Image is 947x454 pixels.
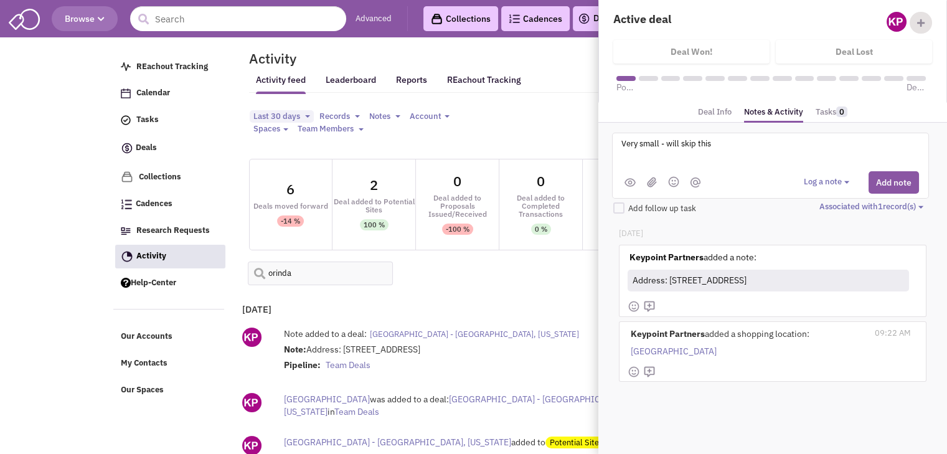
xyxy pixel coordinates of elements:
[816,103,847,121] a: Tasks
[836,46,873,57] h4: Deal Lost
[121,251,133,262] img: Activity.png
[629,252,704,263] strong: Keypoint Partners
[115,325,225,349] a: Our Accounts
[115,192,225,216] a: Cadences
[242,393,261,412] img: ny_GipEnDU-kinWYCc5EwQ.png
[115,219,225,243] a: Research Requests
[370,329,579,339] span: [GEOGRAPHIC_DATA] - [GEOGRAPHIC_DATA], [US_STATE]
[836,106,847,117] span: 0
[613,12,765,26] h4: Active deal
[326,359,370,371] span: Team Deals
[253,123,280,134] span: Spaces
[256,74,306,94] a: Activity feed
[115,245,225,268] a: Activity
[416,194,499,218] div: Deal added to Proposals Issued/Received
[248,262,393,285] input: Search Activity
[294,123,367,136] button: Team Members
[253,111,300,121] span: Last 30 days
[668,176,679,187] img: emoji.png
[115,135,225,162] a: Deals
[284,436,689,448] div: added to in
[907,81,926,93] span: Deal Won
[136,61,208,72] span: REachout Tracking
[121,171,133,183] img: icon-collection-lavender.png
[284,394,631,417] span: [GEOGRAPHIC_DATA] - [GEOGRAPHIC_DATA], [US_STATE]
[628,300,640,313] img: face-smile.png
[356,13,392,25] a: Advanced
[631,328,705,339] b: Keypoint Partners
[298,123,354,134] span: Team Members
[690,177,700,187] img: mantion.png
[319,111,350,121] span: Records
[628,322,869,362] div: added a shopping location:
[242,303,271,315] b: [DATE]
[284,394,370,405] span: [GEOGRAPHIC_DATA]
[631,346,717,357] span: [GEOGRAPHIC_DATA]
[501,6,570,31] a: Cadences
[121,278,131,288] img: help.png
[628,203,696,214] span: Add follow up task
[136,115,159,125] span: Tasks
[431,13,443,25] img: icon-collection-lavender-black.svg
[406,110,453,123] button: Account
[286,182,294,196] div: 6
[115,352,225,376] a: My Contacts
[115,55,225,79] a: REachout Tracking
[583,202,666,210] div: Emails Sent
[284,437,511,448] span: [GEOGRAPHIC_DATA] - [GEOGRAPHIC_DATA], [US_STATE]
[423,6,498,31] a: Collections
[250,123,292,136] button: Spaces
[136,199,172,209] span: Cadences
[910,12,932,34] div: Add Collaborator
[446,224,469,235] div: -100 %
[370,178,378,192] div: 2
[121,88,131,98] img: Calendar.png
[578,11,616,26] a: Deals
[284,344,306,355] strong: Note:
[410,111,441,121] span: Account
[136,250,166,261] span: Activity
[121,199,132,209] img: Cadences_logo.png
[364,219,385,230] div: 100 %
[332,197,415,214] div: Deal added to Potential Sites
[578,11,590,26] img: icon-deals.svg
[121,331,172,342] span: Our Accounts
[242,328,261,347] img: ny_GipEnDU-kinWYCc5EwQ.png
[671,46,712,57] h4: Deal Won!
[447,67,521,93] a: REachout Tracking
[284,393,689,418] div: was added to a deal: in
[115,82,225,105] a: Calendar
[629,251,756,263] label: added a note:
[396,74,427,93] a: Reports
[121,115,131,125] img: icon-tasks.png
[115,272,225,295] a: Help-Center
[647,177,657,187] img: (jpg,png,gif,doc,docx,xls,xlsx,pdf,txt)
[804,176,853,188] button: Log a note
[509,14,520,23] img: Cadences_logo.png
[130,6,346,31] input: Search
[545,437,607,448] span: Potential Sites
[616,81,636,93] span: Potential Sites
[365,110,404,123] button: Notes
[630,272,904,290] div: Address: [STREET_ADDRESS]
[875,328,911,338] span: 09:22 AM
[121,384,164,395] span: Our Spaces
[698,103,732,121] a: Deal Info
[139,171,181,182] span: Collections
[9,6,40,30] img: SmartAdmin
[869,171,919,194] button: Add note
[643,300,656,313] img: mdi_comment-add-outline.png
[537,174,545,188] div: 0
[121,227,131,235] img: Research.png
[284,343,725,374] div: Address: [STREET_ADDRESS]
[878,201,883,212] span: 1
[369,111,390,121] span: Notes
[284,359,321,371] strong: Pipeline:
[136,225,210,235] span: Research Requests
[136,88,170,98] span: Calendar
[250,110,314,123] button: Last 30 days
[121,358,167,369] span: My Contacts
[115,379,225,402] a: Our Spaces
[334,406,379,417] span: Team Deals
[65,13,105,24] span: Browse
